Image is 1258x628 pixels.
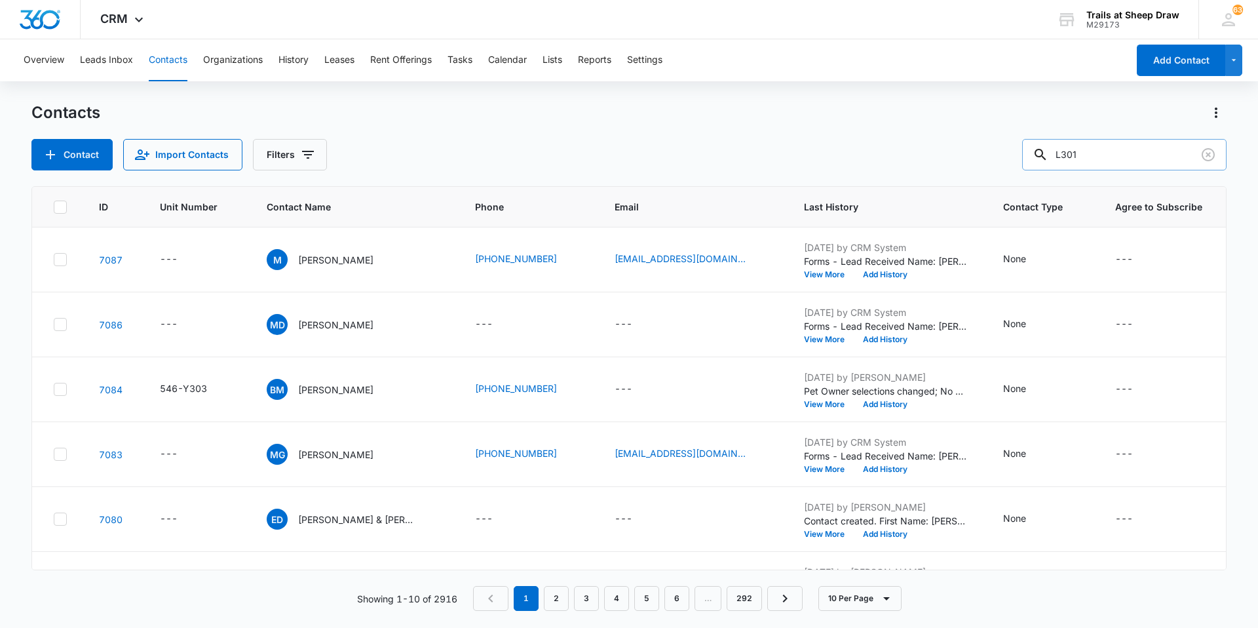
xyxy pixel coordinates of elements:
[149,39,187,81] button: Contacts
[1232,5,1243,15] span: 63
[324,39,354,81] button: Leases
[99,384,123,395] a: Navigate to contact details page for Brooks Maldonado
[1115,382,1156,397] div: Agree to Subscribe - - Select to Edit Field
[615,382,656,397] div: Email - - Select to Edit Field
[804,449,968,463] p: Forms - Lead Received Name: [PERSON_NAME] Email: [EMAIL_ADDRESS][DOMAIN_NAME] Phone: [PHONE_NUMBE...
[514,586,539,611] em: 1
[1003,200,1065,214] span: Contact Type
[31,139,113,170] button: Add Contact
[615,446,746,460] a: [EMAIL_ADDRESS][DOMAIN_NAME]
[1115,252,1156,267] div: Agree to Subscribe - - Select to Edit Field
[1003,317,1050,332] div: Contact Type - None - Select to Edit Field
[80,39,133,81] button: Leads Inbox
[253,139,327,170] button: Filters
[854,530,917,538] button: Add History
[160,317,178,332] div: ---
[1115,446,1133,462] div: ---
[475,200,564,214] span: Phone
[727,586,762,611] a: Page 292
[370,39,432,81] button: Rent Offerings
[99,319,123,330] a: Navigate to contact details page for Michael Davis
[475,511,516,527] div: Phone - - Select to Edit Field
[804,336,854,343] button: View More
[854,336,917,343] button: Add History
[804,565,968,579] p: [DATE] by [PERSON_NAME]
[123,139,242,170] button: Import Contacts
[99,200,109,214] span: ID
[1003,511,1050,527] div: Contact Type - None - Select to Edit Field
[475,382,557,395] a: [PHONE_NUMBER]
[267,509,440,530] div: Contact Name - Erika Duffey & Benjamin Hagerty - Select to Edit Field
[298,383,373,397] p: [PERSON_NAME]
[267,314,288,335] span: MD
[1003,252,1026,265] div: None
[854,465,917,473] button: Add History
[160,200,235,214] span: Unit Number
[804,435,968,449] p: [DATE] by CRM System
[1115,317,1133,332] div: ---
[475,317,516,332] div: Phone - - Select to Edit Field
[854,271,917,279] button: Add History
[267,249,397,270] div: Contact Name - Megan - Select to Edit Field
[1115,382,1133,397] div: ---
[473,586,803,611] nav: Pagination
[1003,511,1026,525] div: None
[24,39,64,81] button: Overview
[298,318,373,332] p: [PERSON_NAME]
[267,379,288,400] span: BM
[160,446,178,462] div: ---
[664,586,689,611] a: Page 6
[634,586,659,611] a: Page 5
[1115,252,1133,267] div: ---
[804,401,854,408] button: View More
[804,271,854,279] button: View More
[1115,511,1156,527] div: Agree to Subscribe - - Select to Edit Field
[1003,317,1026,330] div: None
[804,465,854,473] button: View More
[160,382,207,395] div: 546-Y303
[1137,45,1225,76] button: Add Contact
[267,444,397,465] div: Contact Name - Megan Gee - Select to Edit Field
[31,103,100,123] h1: Contacts
[804,319,968,333] p: Forms - Lead Received Name: [PERSON_NAME] Lead Source: Website Contact Us Form Lead Status: New A...
[267,200,425,214] span: Contact Name
[488,39,527,81] button: Calendar
[615,382,632,397] div: ---
[804,384,968,398] p: Pet Owner selections changed; No was added.
[267,509,288,530] span: ED
[267,444,288,465] span: MG
[160,511,178,527] div: ---
[160,252,178,267] div: ---
[627,39,662,81] button: Settings
[475,317,493,332] div: ---
[615,200,753,214] span: Email
[1086,20,1179,29] div: account id
[1003,252,1050,267] div: Contact Type - None - Select to Edit Field
[160,511,201,527] div: Unit Number - - Select to Edit Field
[1115,511,1133,527] div: ---
[1003,446,1026,460] div: None
[160,382,231,397] div: Unit Number - 546-Y303 - Select to Edit Field
[1115,200,1205,214] span: Agree to Subscribe
[1086,10,1179,20] div: account name
[99,254,123,265] a: Navigate to contact details page for Megan
[615,252,746,265] a: [EMAIL_ADDRESS][DOMAIN_NAME]
[615,511,632,527] div: ---
[543,39,562,81] button: Lists
[804,305,968,319] p: [DATE] by CRM System
[203,39,263,81] button: Organizations
[267,314,397,335] div: Contact Name - Michael Davis - Select to Edit Field
[475,252,581,267] div: Phone - (269) 365-8270 - Select to Edit Field
[298,513,416,526] p: [PERSON_NAME] & [PERSON_NAME]
[804,370,968,384] p: [DATE] by [PERSON_NAME]
[804,530,854,538] button: View More
[267,379,397,400] div: Contact Name - Brooks Maldonado - Select to Edit Field
[1232,5,1243,15] div: notifications count
[804,241,968,254] p: [DATE] by CRM System
[604,586,629,611] a: Page 4
[475,382,581,397] div: Phone - (970) 397-3992 - Select to Edit Field
[1003,382,1026,395] div: None
[298,448,373,461] p: [PERSON_NAME]
[1022,139,1227,170] input: Search Contacts
[804,500,968,514] p: [DATE] by [PERSON_NAME]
